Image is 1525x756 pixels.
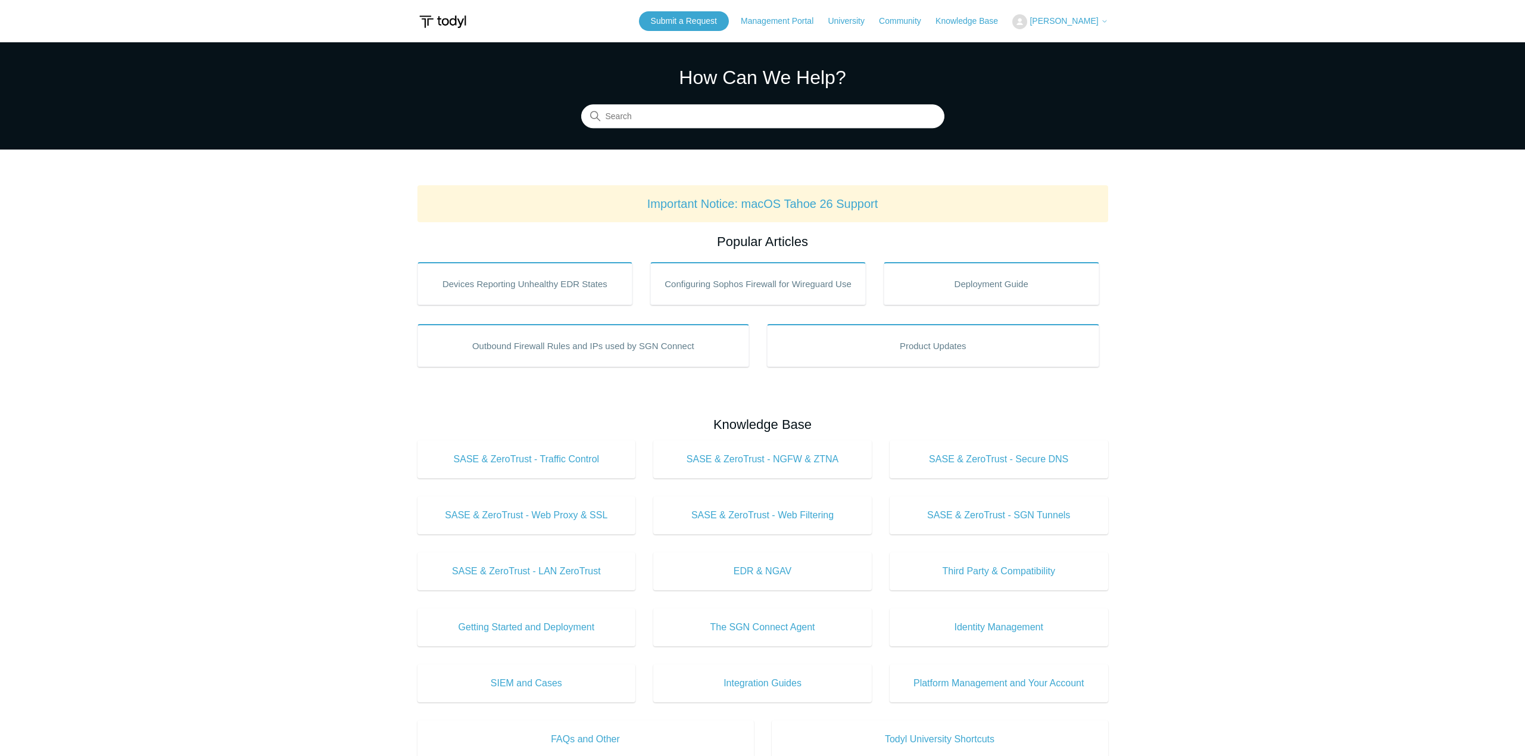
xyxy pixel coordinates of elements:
[653,664,872,702] a: Integration Guides
[907,676,1090,690] span: Platform Management and Your Account
[890,440,1108,478] a: SASE & ZeroTrust - Secure DNS
[828,15,876,27] a: University
[907,564,1090,578] span: Third Party & Compatibility
[879,15,933,27] a: Community
[417,11,468,33] img: Todyl Support Center Help Center home page
[935,15,1010,27] a: Knowledge Base
[653,440,872,478] a: SASE & ZeroTrust - NGFW & ZTNA
[907,620,1090,634] span: Identity Management
[650,262,866,305] a: Configuring Sophos Firewall for Wireguard Use
[671,452,854,466] span: SASE & ZeroTrust - NGFW & ZTNA
[435,564,618,578] span: SASE & ZeroTrust - LAN ZeroTrust
[639,11,729,31] a: Submit a Request
[890,496,1108,534] a: SASE & ZeroTrust - SGN Tunnels
[417,664,636,702] a: SIEM and Cases
[890,552,1108,590] a: Third Party & Compatibility
[435,732,736,746] span: FAQs and Other
[741,15,825,27] a: Management Portal
[417,262,633,305] a: Devices Reporting Unhealthy EDR States
[435,676,618,690] span: SIEM and Cases
[884,262,1099,305] a: Deployment Guide
[417,232,1108,251] h2: Popular Articles
[435,452,618,466] span: SASE & ZeroTrust - Traffic Control
[417,608,636,646] a: Getting Started and Deployment
[435,508,618,522] span: SASE & ZeroTrust - Web Proxy & SSL
[647,197,878,210] a: Important Notice: macOS Tahoe 26 Support
[907,508,1090,522] span: SASE & ZeroTrust - SGN Tunnels
[1030,16,1098,26] span: [PERSON_NAME]
[890,664,1108,702] a: Platform Management and Your Account
[581,63,944,92] h1: How Can We Help?
[671,508,854,522] span: SASE & ZeroTrust - Web Filtering
[417,552,636,590] a: SASE & ZeroTrust - LAN ZeroTrust
[790,732,1090,746] span: Todyl University Shortcuts
[907,452,1090,466] span: SASE & ZeroTrust - Secure DNS
[653,608,872,646] a: The SGN Connect Agent
[671,564,854,578] span: EDR & NGAV
[1012,14,1108,29] button: [PERSON_NAME]
[671,620,854,634] span: The SGN Connect Agent
[417,415,1108,434] h2: Knowledge Base
[417,440,636,478] a: SASE & ZeroTrust - Traffic Control
[581,105,944,129] input: Search
[417,496,636,534] a: SASE & ZeroTrust - Web Proxy & SSL
[767,324,1099,367] a: Product Updates
[890,608,1108,646] a: Identity Management
[653,552,872,590] a: EDR & NGAV
[653,496,872,534] a: SASE & ZeroTrust - Web Filtering
[417,324,750,367] a: Outbound Firewall Rules and IPs used by SGN Connect
[435,620,618,634] span: Getting Started and Deployment
[671,676,854,690] span: Integration Guides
